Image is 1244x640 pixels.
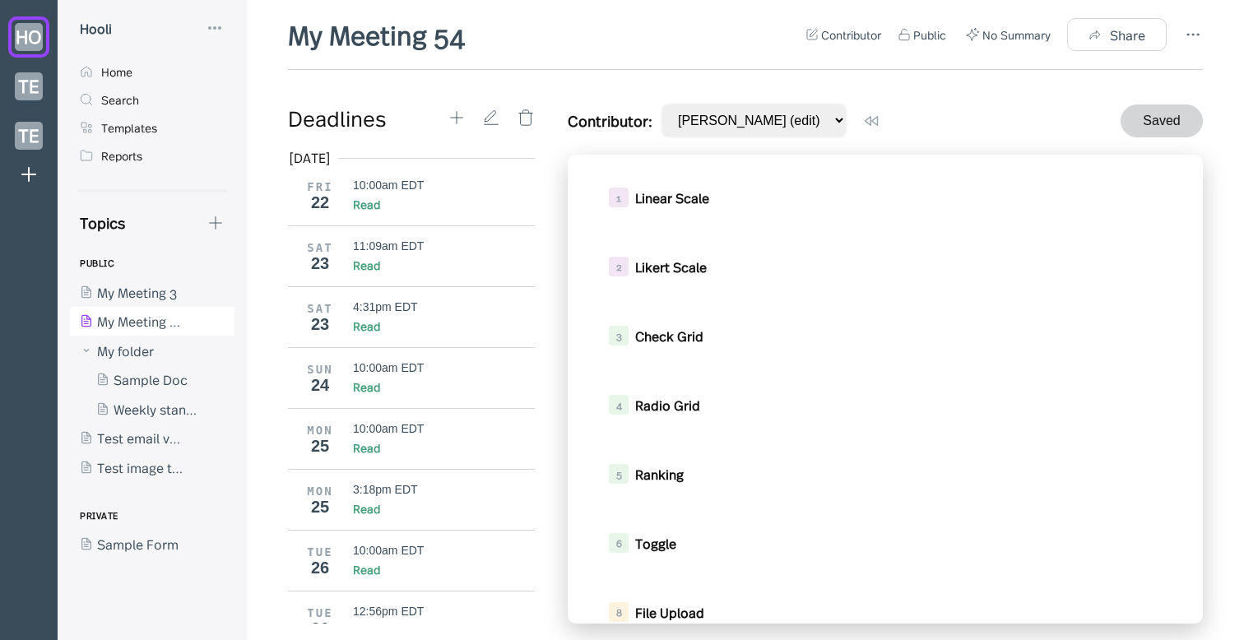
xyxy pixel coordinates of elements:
div: Hooli [80,20,112,36]
b: Radio Grid [635,396,700,414]
div: 8 [609,602,629,622]
div: PUBLIC [80,249,114,277]
b: File Upload [635,603,704,621]
div: 6 [609,533,629,553]
div: Read [353,318,380,334]
div: Deadlines [288,103,448,132]
div: 11:09am EDT [353,239,424,253]
div: 1 [609,188,629,207]
div: HO [15,23,43,51]
div: 10:00am EDT [353,544,424,557]
div: 5 [609,464,629,484]
div: 3 [609,326,629,346]
b: Linear Scale [635,188,709,206]
div: TUE [299,545,341,559]
button: Saved [1121,104,1203,137]
div: 23 [299,315,341,333]
div: SUN [299,363,341,376]
b: Check Grid [635,327,703,345]
div: 22 [299,193,341,211]
b: Likert Scale [635,257,707,276]
div: Reports [101,148,142,163]
div: Read [353,622,380,638]
div: 4 [609,395,629,415]
b: Ranking [635,465,684,483]
div: MON [299,485,341,498]
a: TE [8,115,49,156]
div: Read [353,257,380,273]
div: TE [15,72,43,100]
div: 26 [299,619,341,638]
div: 10:00am EDT [353,179,424,192]
div: Templates [101,120,157,135]
a: TE [8,66,49,107]
div: 3:18pm EDT [353,483,418,496]
div: Public [913,26,946,43]
div: Read [353,500,380,517]
div: 25 [299,498,341,516]
div: No Summary [982,26,1051,43]
div: 10:00am EDT [353,422,424,435]
div: SAT [299,241,341,254]
div: Contributor: [568,110,652,131]
div: Share [1110,27,1145,42]
div: 12:56pm EDT [353,605,424,618]
div: FRI [299,180,341,193]
div: Read [353,439,380,456]
b: Toggle [635,534,676,552]
div: Topics [70,212,125,233]
div: PRIVATE [80,502,118,530]
div: 2 [609,257,629,276]
div: Contributor [821,26,881,43]
div: 10:00am EDT [353,361,424,374]
div: TE [15,122,43,150]
div: MON [299,424,341,437]
div: 4:31pm EDT [353,300,418,313]
div: Search [101,92,139,107]
div: Home [101,64,132,79]
div: Read [353,561,380,577]
a: HO [8,16,49,58]
div: TUE [299,606,341,619]
div: My Meeting 54 [283,16,470,53]
div: 24 [299,376,341,394]
div: SAT [299,302,341,315]
div: 23 [299,254,341,272]
div: 26 [299,559,341,577]
div: Read [353,196,380,212]
div: 25 [299,437,341,455]
div: [DATE] [290,149,330,165]
div: Read [353,378,380,395]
